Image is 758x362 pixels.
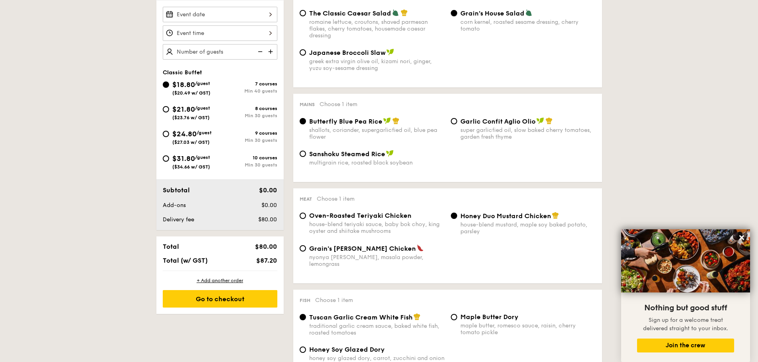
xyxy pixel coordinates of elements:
input: Oven-Roasted Teriyaki Chickenhouse-blend teriyaki sauce, baby bok choy, king oyster and shiitake ... [300,213,306,219]
span: Add-ons [163,202,186,209]
span: Choose 1 item [317,196,355,202]
input: Grain's House Saladcorn kernel, roasted sesame dressing, cherry tomato [451,10,457,16]
img: icon-chef-hat.a58ddaea.svg [401,9,408,16]
div: romaine lettuce, croutons, shaved parmesan flakes, cherry tomatoes, housemade caesar dressing [309,19,444,39]
input: $31.80/guest($34.66 w/ GST)10 coursesMin 30 guests [163,155,169,162]
img: icon-chef-hat.a58ddaea.svg [413,313,421,320]
span: $87.20 [256,257,277,264]
input: $24.80/guest($27.03 w/ GST)9 coursesMin 30 guests [163,131,169,137]
div: multigrain rice, roasted black soybean [309,159,444,166]
img: icon-chef-hat.a58ddaea.svg [392,117,399,124]
span: ($27.03 w/ GST) [172,139,210,145]
span: $80.00 [258,216,277,223]
div: Min 30 guests [220,162,277,168]
div: house-blend mustard, maple soy baked potato, parsley [460,221,596,235]
input: Sanshoku Steamed Ricemultigrain rice, roasted black soybean [300,151,306,157]
span: $18.80 [172,80,195,89]
span: ($34.66 w/ GST) [172,164,210,170]
input: Maple Butter Dorymaple butter, romesco sauce, raisin, cherry tomato pickle [451,314,457,320]
div: 9 courses [220,130,277,136]
span: Choose 1 item [315,297,353,304]
div: super garlicfied oil, slow baked cherry tomatoes, garden fresh thyme [460,127,596,140]
span: Delivery fee [163,216,194,223]
input: Honey Duo Mustard Chickenhouse-blend mustard, maple soy baked potato, parsley [451,213,457,219]
span: $24.80 [172,130,197,138]
span: Sign up for a welcome treat delivered straight to your inbox. [643,317,728,332]
span: $21.80 [172,105,195,114]
div: Min 40 guests [220,88,277,94]
span: Garlic Confit Aglio Olio [460,118,536,125]
input: $18.80/guest($20.49 w/ GST)7 coursesMin 40 guests [163,81,169,88]
input: Event date [163,7,277,22]
div: Go to checkout [163,290,277,308]
div: greek extra virgin olive oil, kizami nori, ginger, yuzu soy-sesame dressing [309,58,444,72]
input: Japanese Broccoli Slawgreek extra virgin olive oil, kizami nori, ginger, yuzu soy-sesame dressing [300,49,306,56]
button: Close [735,231,748,244]
span: Oven-Roasted Teriyaki Chicken [309,212,411,219]
span: Honey Duo Mustard Chicken [460,212,551,220]
span: Fish [300,298,310,303]
img: icon-vegan.f8ff3823.svg [386,150,394,157]
div: honey soy glazed dory, carrot, zucchini and onion [309,355,444,362]
img: icon-vegetarian.fe4039eb.svg [392,9,399,16]
img: icon-chef-hat.a58ddaea.svg [546,117,553,124]
img: icon-spicy.37a8142b.svg [417,244,424,252]
span: $31.80 [172,154,195,163]
span: The Classic Caesar Salad [309,10,391,17]
input: Garlic Confit Aglio Oliosuper garlicfied oil, slow baked cherry tomatoes, garden fresh thyme [451,118,457,124]
img: icon-add.58712e84.svg [265,44,277,59]
span: /guest [197,130,212,136]
div: 10 courses [220,155,277,161]
img: icon-vegetarian.fe4039eb.svg [525,9,532,16]
input: Number of guests [163,44,277,60]
img: icon-chef-hat.a58ddaea.svg [552,212,559,219]
input: Butterfly Blue Pea Riceshallots, coriander, supergarlicfied oil, blue pea flower [300,118,306,124]
span: $0.00 [261,202,277,209]
div: Min 30 guests [220,137,277,143]
span: Total (w/ GST) [163,257,208,264]
span: Meat [300,196,312,202]
span: Total [163,243,179,250]
span: Butterfly Blue Pea Rice [309,118,382,125]
img: icon-vegan.f8ff3823.svg [536,117,544,124]
span: Honey Soy Glazed Dory [309,346,385,353]
span: Grain's House Salad [460,10,524,17]
input: Grain's [PERSON_NAME] Chickennyonya [PERSON_NAME], masala powder, lemongrass [300,245,306,252]
button: Join the crew [637,339,734,352]
div: house-blend teriyaki sauce, baby bok choy, king oyster and shiitake mushrooms [309,221,444,234]
div: 7 courses [220,81,277,87]
span: Classic Buffet [163,69,202,76]
div: maple butter, romesco sauce, raisin, cherry tomato pickle [460,322,596,336]
input: Event time [163,25,277,41]
input: Honey Soy Glazed Doryhoney soy glazed dory, carrot, zucchini and onion [300,347,306,353]
span: Maple Butter Dory [460,313,518,321]
div: corn kernel, roasted sesame dressing, cherry tomato [460,19,596,32]
div: 8 courses [220,106,277,111]
div: nyonya [PERSON_NAME], masala powder, lemongrass [309,254,444,267]
span: Nothing but good stuff [644,303,727,313]
div: shallots, coriander, supergarlicfied oil, blue pea flower [309,127,444,140]
img: icon-vegan.f8ff3823.svg [383,117,391,124]
span: $80.00 [255,243,277,250]
span: /guest [195,81,210,86]
span: $0.00 [259,186,277,194]
img: icon-reduce.1d2dbef1.svg [253,44,265,59]
div: Min 30 guests [220,113,277,118]
span: /guest [195,105,210,111]
span: ($23.76 w/ GST) [172,115,210,120]
img: icon-vegan.f8ff3823.svg [386,48,394,56]
div: + Add another order [163,277,277,284]
span: Subtotal [163,186,190,194]
span: Sanshoku Steamed Rice [309,150,385,158]
div: traditional garlic cream sauce, baked white fish, roasted tomatoes [309,323,444,336]
img: DSC07876-Edit02-Large.jpeg [621,229,750,292]
input: The Classic Caesar Saladromaine lettuce, croutons, shaved parmesan flakes, cherry tomatoes, house... [300,10,306,16]
input: Tuscan Garlic Cream White Fishtraditional garlic cream sauce, baked white fish, roasted tomatoes [300,314,306,320]
span: Choose 1 item [320,101,357,108]
span: /guest [195,155,210,160]
span: ($20.49 w/ GST) [172,90,210,96]
span: Tuscan Garlic Cream White Fish [309,314,413,321]
input: $21.80/guest($23.76 w/ GST)8 coursesMin 30 guests [163,106,169,112]
span: Japanese Broccoli Slaw [309,49,386,56]
span: Grain's [PERSON_NAME] Chicken [309,245,416,252]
